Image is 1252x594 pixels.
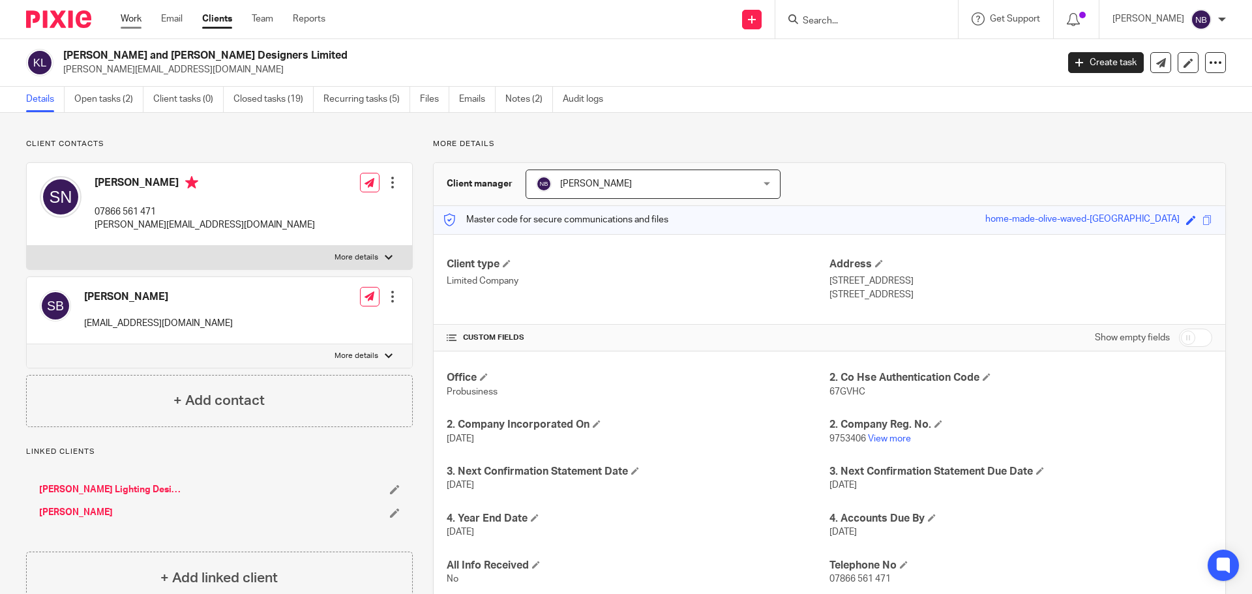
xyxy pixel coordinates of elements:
[63,49,852,63] h2: [PERSON_NAME] and [PERSON_NAME] Designers Limited
[39,506,113,519] a: [PERSON_NAME]
[868,434,911,443] a: View more
[829,434,866,443] span: 9753406
[161,12,183,25] a: Email
[829,559,1212,572] h4: Telephone No
[829,288,1212,301] p: [STREET_ADDRESS]
[26,447,413,457] p: Linked clients
[26,49,53,76] img: svg%3E
[335,252,378,263] p: More details
[39,483,183,496] a: [PERSON_NAME] Lighting Design Ltd
[447,275,829,288] p: Limited Company
[26,87,65,112] a: Details
[829,527,857,537] span: [DATE]
[443,213,668,226] p: Master code for secure communications and files
[447,481,474,490] span: [DATE]
[63,63,1049,76] p: [PERSON_NAME][EMAIL_ADDRESS][DOMAIN_NAME]
[84,317,233,330] p: [EMAIL_ADDRESS][DOMAIN_NAME]
[447,333,829,343] h4: CUSTOM FIELDS
[1095,331,1170,344] label: Show empty fields
[829,465,1212,479] h4: 3. Next Confirmation Statement Due Date
[505,87,553,112] a: Notes (2)
[40,176,82,218] img: svg%3E
[95,218,315,231] p: [PERSON_NAME][EMAIL_ADDRESS][DOMAIN_NAME]
[829,512,1212,526] h4: 4. Accounts Due By
[293,12,325,25] a: Reports
[153,87,224,112] a: Client tasks (0)
[252,12,273,25] a: Team
[433,139,1226,149] p: More details
[202,12,232,25] a: Clients
[447,465,829,479] h4: 3. Next Confirmation Statement Date
[74,87,143,112] a: Open tasks (2)
[459,87,496,112] a: Emails
[233,87,314,112] a: Closed tasks (19)
[563,87,613,112] a: Audit logs
[829,258,1212,271] h4: Address
[95,176,315,192] h4: [PERSON_NAME]
[829,574,891,584] span: 07866 561 471
[447,559,829,572] h4: All Info Received
[447,574,458,584] span: No
[447,418,829,432] h4: 2. Company Incorporated On
[1112,12,1184,25] p: [PERSON_NAME]
[121,12,142,25] a: Work
[447,387,498,396] span: Probusiness
[185,176,198,189] i: Primary
[447,434,474,443] span: [DATE]
[990,14,1040,23] span: Get Support
[26,139,413,149] p: Client contacts
[447,177,513,190] h3: Client manager
[560,179,632,188] span: [PERSON_NAME]
[447,258,829,271] h4: Client type
[335,351,378,361] p: More details
[829,371,1212,385] h4: 2. Co Hse Authentication Code
[985,213,1180,228] div: home-made-olive-waved-[GEOGRAPHIC_DATA]
[160,568,278,588] h4: + Add linked client
[1191,9,1212,30] img: svg%3E
[829,481,857,490] span: [DATE]
[1068,52,1144,73] a: Create task
[40,290,71,321] img: svg%3E
[447,527,474,537] span: [DATE]
[829,275,1212,288] p: [STREET_ADDRESS]
[323,87,410,112] a: Recurring tasks (5)
[829,418,1212,432] h4: 2. Company Reg. No.
[173,391,265,411] h4: + Add contact
[801,16,919,27] input: Search
[84,290,233,304] h4: [PERSON_NAME]
[26,10,91,28] img: Pixie
[95,205,315,218] p: 07866 561 471
[447,512,829,526] h4: 4. Year End Date
[829,387,865,396] span: 67GVHC
[536,176,552,192] img: svg%3E
[447,371,829,385] h4: Office
[420,87,449,112] a: Files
